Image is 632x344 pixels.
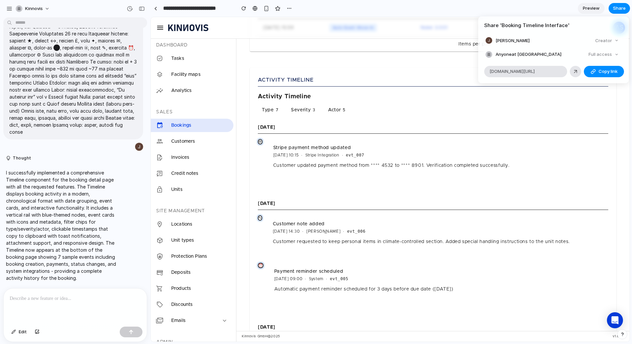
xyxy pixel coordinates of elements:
button: Severity3 [136,90,171,96]
h4: Share ' Booking Timeline Interface ' [484,22,623,29]
span: 5 [190,90,197,96]
button: Copy link [584,66,624,77]
div: Deposits [20,252,77,259]
div: v1.61.0 [462,317,473,322]
div: Analytics [20,70,77,77]
h4: Customer note added [122,204,452,210]
span: [PERSON_NAME] [496,37,530,44]
span: · [192,212,194,217]
span: [PERSON_NAME] [155,212,190,217]
button: evt_007 [195,135,213,141]
div: 1-1 of 1 [378,24,393,30]
h4: [DATE] [107,107,457,114]
button: Type7 [107,90,133,96]
div: Facility maps [20,54,77,61]
div: Kinnovis GmbH 2025 [91,317,129,322]
div: [DOMAIN_NAME][URL] [484,66,567,77]
div: Customer updated payment method from **** 4532 to **** 8901. Verification completed successfully. [122,145,452,152]
div: Emails [20,300,60,307]
div: Invoices [20,137,77,144]
div: Locations [20,204,77,211]
span: · [151,212,153,217]
div: Dashboard [5,24,37,32]
button: [DATE] 14:30 [122,212,149,217]
span: System [158,259,173,264]
div: Admin [5,321,22,329]
span: ✎ [108,199,111,203]
div: Units [20,169,77,176]
h4: [DATE] [107,183,457,190]
span: · [175,259,177,264]
span: ⏰ [108,247,112,250]
div: Customer requested to keep personal items in climate-controlled section. Added special handling i... [122,221,452,229]
button: evt_005 [179,259,197,264]
h4: Stripe payment method updated [122,127,452,134]
span: ⚙ [108,123,111,126]
div: Tasks [20,38,77,45]
div: Customers [20,121,77,128]
span: · [150,135,152,141]
div: Products [20,268,77,275]
div: Protection Plans [20,236,77,243]
div: Automatic payment reminder scheduled for 3 days before due date ([DATE]) [123,268,452,276]
span: Copy link [599,68,618,75]
div: Unit types [20,220,77,227]
button: evt_006 [196,212,215,217]
span: 3 [160,90,167,96]
button: Actor5 [173,90,201,96]
div: AS [463,8,473,14]
div: Sales [5,91,22,99]
div: Bookings [20,105,77,112]
label: Items per page: [308,24,343,30]
span: Anyone at [GEOGRAPHIC_DATA] [496,51,561,58]
h4: Payment reminder scheduled [123,251,452,258]
span: [DOMAIN_NAME][URL] [490,68,535,75]
div: Credit notes [20,153,77,160]
h3: Activity Timeline [107,60,457,66]
button: [DATE] 09:00 [123,259,152,264]
span: 7 [123,90,130,96]
div: Site Management [5,190,54,198]
h3: Activity Timeline [107,75,457,84]
h4: [DATE] [107,307,457,314]
span: · [154,259,155,264]
div: Discounts [20,284,77,291]
span: 10 [351,24,357,31]
button: [DATE] 10:15 [122,135,148,141]
span: · [191,135,193,141]
span: Stripe Integration [154,135,189,141]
